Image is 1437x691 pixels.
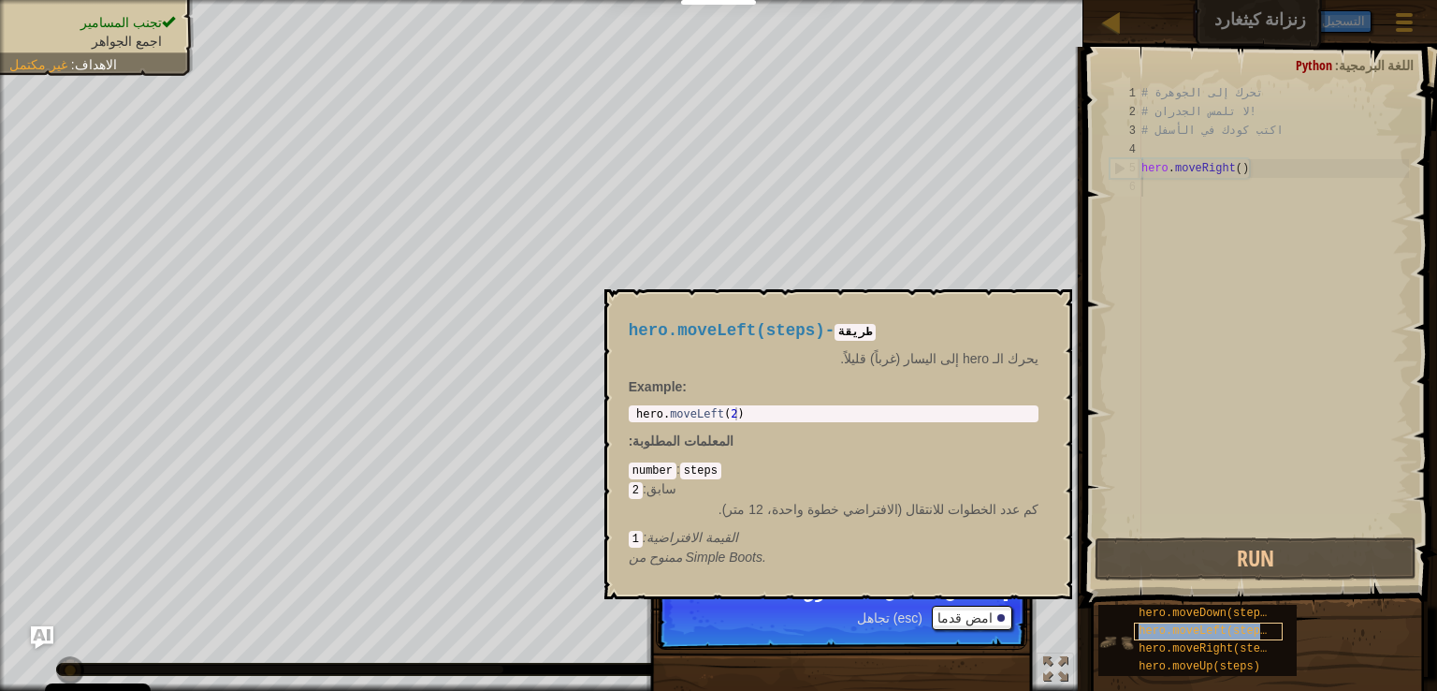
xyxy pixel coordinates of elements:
code: number [629,463,676,479]
span: المعلمات المطلوبة [632,434,733,448]
span: hero.moveRight(steps) [1139,642,1280,655]
span: : [643,481,646,496]
span: hero.moveUp(steps) [1139,660,1260,673]
span: hero.moveLeft(steps) [1139,625,1273,638]
span: اجمع الجواهر [92,34,162,49]
span: اللغة البرمجية [1339,56,1414,74]
em: Simple Boots. [629,550,766,565]
span: غير مكتمل [9,57,67,72]
code: 1 [629,531,643,548]
span: : [629,434,633,448]
span: Ask AI [1202,10,1234,28]
strong: : [629,379,687,394]
code: طريقة [835,324,876,341]
span: الاهداف [75,57,117,72]
span: : [643,530,646,545]
span: hero.moveLeft(steps) [629,321,825,340]
code: steps [680,463,721,479]
button: Ask AI [1193,4,1243,38]
span: ممنوح من [629,550,686,565]
div: 1 [1110,84,1141,103]
div: 5 [1110,159,1141,178]
h4: - [629,322,1038,340]
div: 6 [1110,178,1141,197]
span: hero.moveDown(steps) [1139,607,1273,620]
code: 2 [629,482,643,499]
button: إظهار قائمة اللعبة [1381,4,1428,48]
span: سابق [646,481,676,496]
span: تجاهل (esc) [857,610,922,625]
p: كم عدد الخطوات للانتقال (الافتراضي خطوة واحدة، 12 متر). [629,500,1038,519]
span: تجنب المسامير [80,15,162,30]
div: 3 [1110,122,1141,140]
span: Example [629,379,683,394]
button: امض قدما [932,606,1012,630]
img: portrait.png [1098,625,1134,660]
span: : [676,462,680,477]
button: Ask AI [31,626,53,649]
span: تلميحات [1253,10,1297,28]
span: : [67,57,75,72]
p: يحرك الـ hero إلى اليسار (غرباً) قليلاً. [629,349,1038,368]
li: تجنب المسامير [9,13,180,32]
span: القيمة الافتراضية [646,530,738,545]
button: Run [1095,537,1416,581]
div: 2 [1110,103,1141,122]
button: التسجيل [1315,10,1372,33]
li: اجمع الجواهر [9,32,180,51]
span: : [1332,56,1339,74]
div: 4 [1110,140,1141,159]
span: Python [1296,56,1332,74]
